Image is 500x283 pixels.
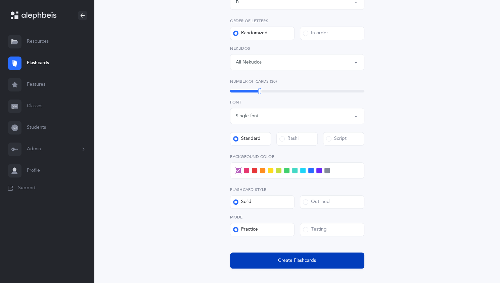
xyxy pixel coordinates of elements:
[466,249,492,275] iframe: Drift Widget Chat Controller
[230,54,364,70] button: All Nekudos
[230,187,364,193] label: Flashcard Style
[230,18,364,24] label: Order of letters
[230,252,364,269] button: Create Flashcards
[18,185,36,192] span: Support
[279,135,299,142] div: Rashi
[230,78,364,84] label: Number of Cards (30)
[230,99,364,105] label: Font
[303,30,328,37] div: In order
[233,30,268,37] div: Randomized
[303,199,330,205] div: Outlined
[278,257,316,264] span: Create Flashcards
[236,59,262,66] div: All Nekudos
[230,45,364,51] label: Nekudos
[236,113,259,120] div: Single font
[230,154,364,160] label: Background color
[303,226,327,233] div: Testing
[230,108,364,124] button: Single font
[233,226,258,233] div: Practice
[230,214,364,220] label: Mode
[326,135,347,142] div: Script
[233,199,252,205] div: Solid
[233,135,261,142] div: Standard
